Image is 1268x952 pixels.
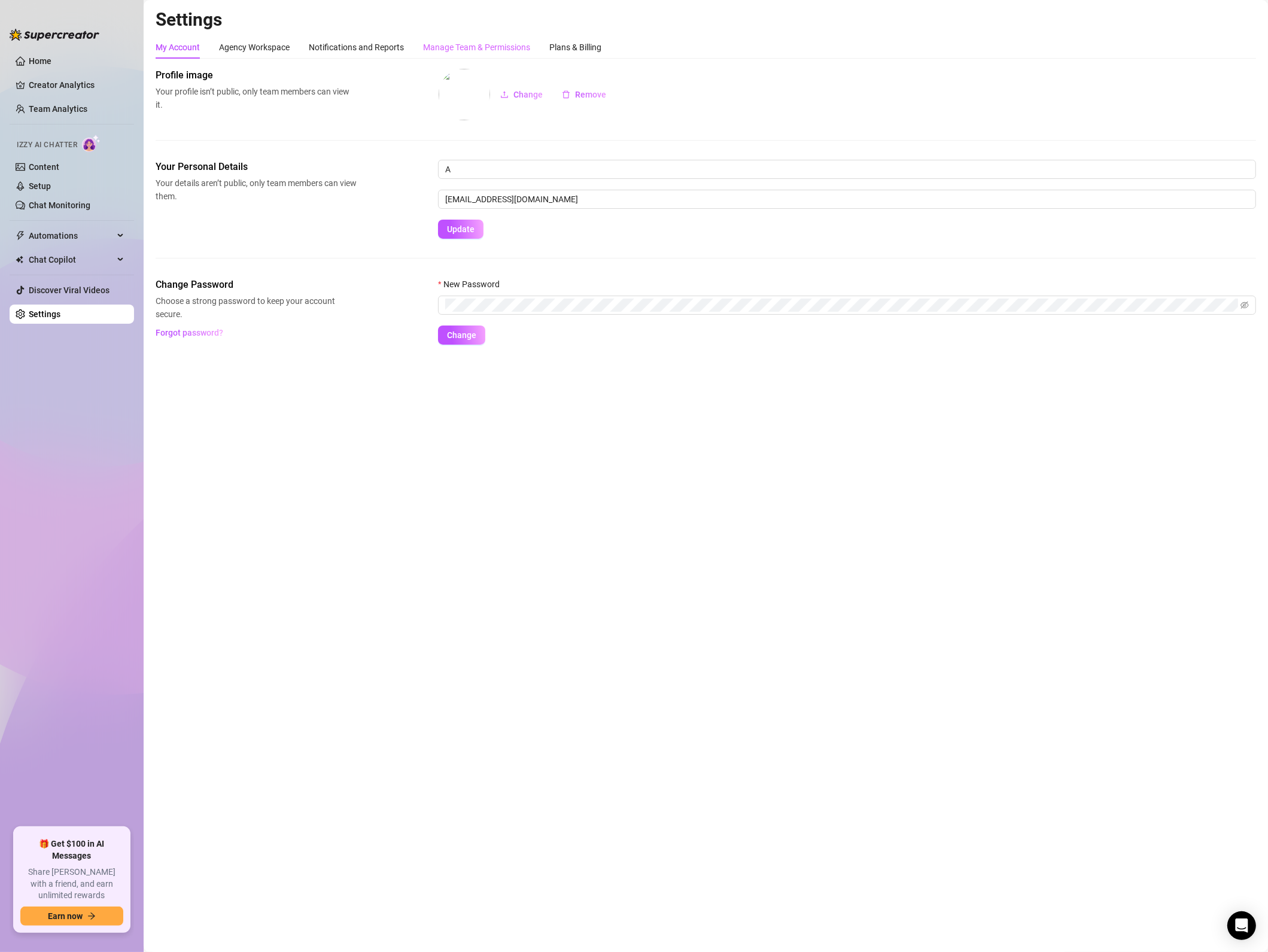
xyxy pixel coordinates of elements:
[29,226,114,245] span: Automations
[219,41,290,54] div: Agency Workspace
[16,231,25,241] span: thunderbolt
[10,29,99,41] img: logo-BBDzfeDw.svg
[438,160,1256,179] input: Enter name
[491,85,552,104] button: Change
[20,838,123,862] span: 🎁 Get $100 in AI Messages
[156,177,357,203] span: Your details aren’t public, only team members can view them.
[48,911,83,921] span: Earn now
[156,85,357,111] span: Your profile isn’t public, only team members can view it.
[20,866,123,902] span: Share [PERSON_NAME] with a friend, and earn unlimited rewards
[1240,301,1249,309] span: eye-invisible
[156,278,357,292] span: Change Password
[17,139,77,151] span: Izzy AI Chatter
[29,162,59,172] a: Content
[29,309,60,319] a: Settings
[552,85,616,104] button: Remove
[438,326,485,345] button: Change
[423,41,530,54] div: Manage Team & Permissions
[156,328,224,337] span: Forgot password?
[156,8,1256,31] h2: Settings
[500,90,509,99] span: upload
[29,56,51,66] a: Home
[309,41,404,54] div: Notifications and Reports
[445,299,1238,312] input: New Password
[447,224,475,234] span: Update
[20,907,123,926] button: Earn nowarrow-right
[513,90,543,99] span: Change
[439,69,490,120] img: profilePics%2FziTcveXAf0V3F9yvoqddEdByV0p2.jpeg
[29,250,114,269] span: Chat Copilot
[29,200,90,210] a: Chat Monitoring
[156,294,357,321] span: Choose a strong password to keep your account secure.
[82,135,101,152] img: AI Chatter
[156,68,357,83] span: Profile image
[29,104,87,114] a: Team Analytics
[156,41,200,54] div: My Account
[29,285,110,295] a: Discover Viral Videos
[16,256,23,264] img: Chat Copilot
[1227,911,1256,940] div: Open Intercom Messenger
[156,160,357,174] span: Your Personal Details
[438,278,507,291] label: New Password
[438,190,1256,209] input: Enter new email
[87,912,96,920] span: arrow-right
[562,90,570,99] span: delete
[549,41,601,54] div: Plans & Billing
[438,220,484,239] button: Update
[29,75,124,95] a: Creator Analytics
[575,90,606,99] span: Remove
[156,323,224,342] button: Forgot password?
[29,181,51,191] a: Setup
[447,330,476,340] span: Change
